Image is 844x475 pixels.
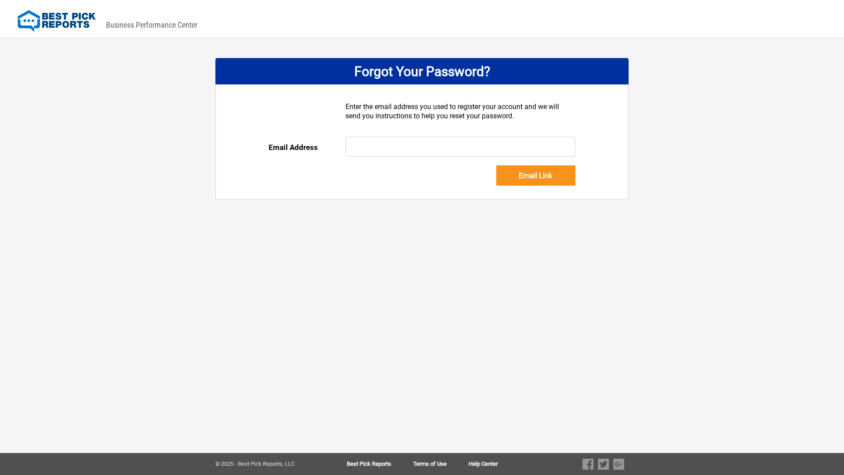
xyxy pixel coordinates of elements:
a: Best Pick Reports [347,461,413,467]
input: Email Link [496,165,575,186]
div: Email Address [269,137,346,158]
div: Forgot Your Password? [215,58,629,84]
img: Best Pick Reports Logo [18,10,96,32]
div: Enter the email address you used to register your account and we will send you instructions to he... [346,102,576,137]
a: Terms of Use [413,461,469,467]
a: Help Center [469,461,498,467]
div: © 2025 - Best Pick Reports, LLC [215,461,319,467]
